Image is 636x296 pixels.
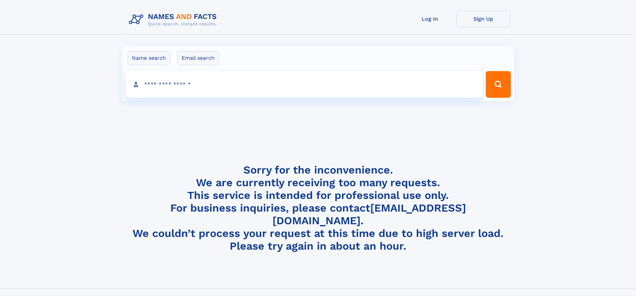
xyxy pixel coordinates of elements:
[486,71,510,98] button: Search Button
[126,11,222,29] img: Logo Names and Facts
[177,51,219,65] label: Email search
[126,164,510,253] h4: Sorry for the inconvenience. We are currently receiving too many requests. This service is intend...
[128,51,170,65] label: Name search
[457,11,510,27] a: Sign Up
[126,71,483,98] input: search input
[272,202,466,227] a: [EMAIL_ADDRESS][DOMAIN_NAME]
[403,11,457,27] a: Log In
